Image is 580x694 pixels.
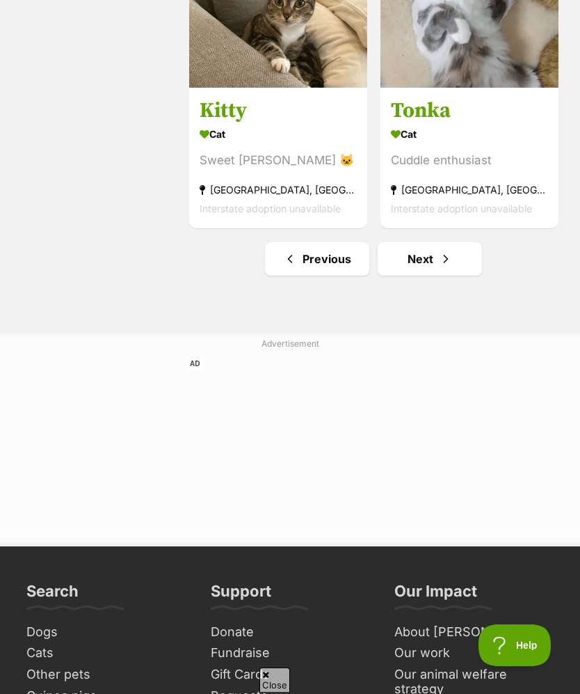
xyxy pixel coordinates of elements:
div: Cat [391,124,548,144]
a: Donate [205,622,376,643]
h3: Support [211,581,271,609]
h3: Search [26,581,79,609]
div: Cuddle enthusiast [391,151,548,170]
a: Next page [378,242,482,276]
span: Interstate adoption unavailable [200,203,341,214]
div: Sweet [PERSON_NAME] 🐱 [200,151,357,170]
a: Cats [21,642,191,664]
a: Other pets [21,664,191,686]
nav: Pagination [188,242,559,276]
div: [GEOGRAPHIC_DATA], [GEOGRAPHIC_DATA] [391,180,548,199]
a: Gift Cards [205,664,376,686]
a: Previous page [265,242,369,276]
h3: Kitty [200,97,357,124]
span: AD [186,356,204,372]
div: [GEOGRAPHIC_DATA], [GEOGRAPHIC_DATA] [200,180,357,199]
a: Dogs [21,622,191,643]
a: Tonka Cat Cuddle enthusiast [GEOGRAPHIC_DATA], [GEOGRAPHIC_DATA] Interstate adoption unavailable ... [380,87,558,228]
span: Close [259,668,290,692]
span: Interstate adoption unavailable [391,203,532,214]
iframe: Help Scout Beacon - Open [478,624,552,666]
div: Cat [200,124,357,144]
a: Kitty Cat Sweet [PERSON_NAME] 🐱 [GEOGRAPHIC_DATA], [GEOGRAPHIC_DATA] Interstate adoption unavaila... [189,87,367,228]
a: Fundraise [205,642,376,664]
h3: Our Impact [394,581,477,609]
a: Our work [389,642,559,664]
a: About [PERSON_NAME] [389,622,559,643]
h3: Tonka [391,97,548,124]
